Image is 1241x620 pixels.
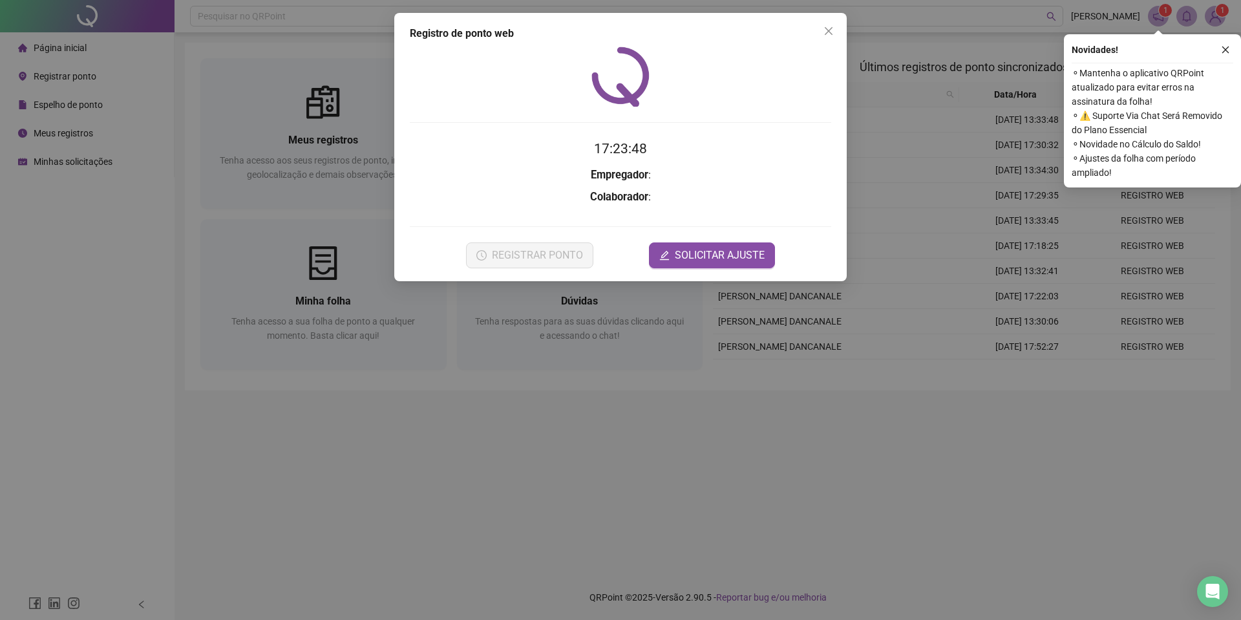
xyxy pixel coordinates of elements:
button: Close [818,21,839,41]
span: close [823,26,834,36]
strong: Empregador [591,169,648,181]
div: Registro de ponto web [410,26,831,41]
img: QRPoint [591,47,650,107]
span: ⚬ ⚠️ Suporte Via Chat Será Removido do Plano Essencial [1072,109,1233,137]
button: editSOLICITAR AJUSTE [649,242,775,268]
time: 17:23:48 [594,141,647,156]
span: edit [659,250,670,261]
span: close [1221,45,1230,54]
button: REGISTRAR PONTO [466,242,593,268]
h3: : [410,189,831,206]
span: Novidades ! [1072,43,1118,57]
div: Open Intercom Messenger [1197,576,1228,607]
h3: : [410,167,831,184]
span: ⚬ Novidade no Cálculo do Saldo! [1072,137,1233,151]
span: SOLICITAR AJUSTE [675,248,765,263]
span: ⚬ Mantenha o aplicativo QRPoint atualizado para evitar erros na assinatura da folha! [1072,66,1233,109]
strong: Colaborador [590,191,648,203]
span: ⚬ Ajustes da folha com período ampliado! [1072,151,1233,180]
